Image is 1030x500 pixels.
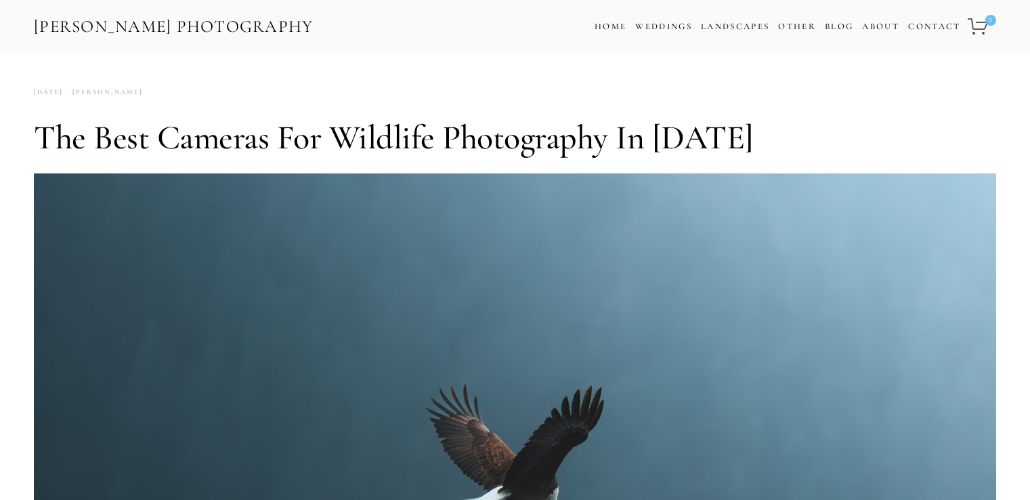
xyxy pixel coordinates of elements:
[701,21,769,32] a: Landscapes
[595,17,626,37] a: Home
[908,17,960,37] a: Contact
[778,21,816,32] a: Other
[34,117,996,158] h1: The Best Cameras for Wildlife Photography in [DATE]
[33,12,315,42] a: [PERSON_NAME] Photography
[34,83,63,102] time: [DATE]
[635,21,692,32] a: Weddings
[966,10,997,43] a: 0 items in cart
[63,83,143,102] a: [PERSON_NAME]
[825,17,853,37] a: Blog
[862,17,899,37] a: About
[985,15,996,26] span: 0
